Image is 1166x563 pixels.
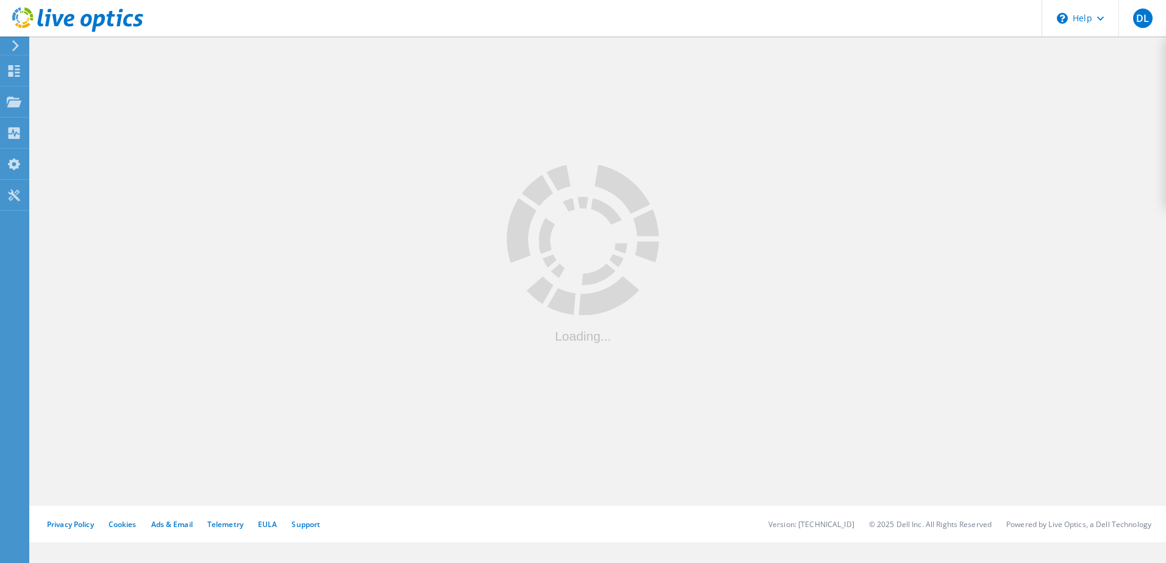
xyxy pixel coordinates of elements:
a: Cookies [109,519,137,529]
a: Privacy Policy [47,519,94,529]
a: Telemetry [207,519,243,529]
a: Support [291,519,320,529]
a: Ads & Email [151,519,193,529]
li: © 2025 Dell Inc. All Rights Reserved [869,519,992,529]
li: Version: [TECHNICAL_ID] [768,519,854,529]
a: Live Optics Dashboard [12,26,143,34]
svg: \n [1057,13,1068,24]
span: DL [1136,13,1149,23]
a: EULA [258,519,277,529]
div: Loading... [507,329,659,342]
li: Powered by Live Optics, a Dell Technology [1006,519,1151,529]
